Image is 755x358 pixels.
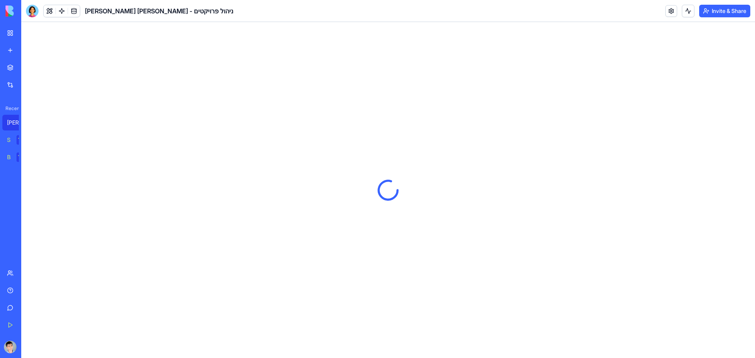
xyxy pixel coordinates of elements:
img: ACg8ocKnkj6UEdaHbmgTEY2bv3MdJ18kC4dHXmtVDOXOmQRrYE7colLKLQ=s96-c [4,341,17,353]
a: Social Media Content GeneratorTRY [2,132,34,148]
span: [PERSON_NAME] [PERSON_NAME] - ניהול פרויקטים [85,6,233,16]
div: [PERSON_NAME] [PERSON_NAME] - ניהול פרויקטים [7,119,29,127]
div: TRY [17,135,29,145]
div: Social Media Content Generator [7,136,11,144]
a: [PERSON_NAME] [PERSON_NAME] - ניהול פרויקטים [2,115,34,130]
button: Invite & Share [699,5,750,17]
span: Recent [2,105,19,112]
img: logo [6,6,54,17]
div: TRY [17,152,29,162]
a: Banner StudioTRY [2,149,34,165]
div: Banner Studio [7,153,11,161]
